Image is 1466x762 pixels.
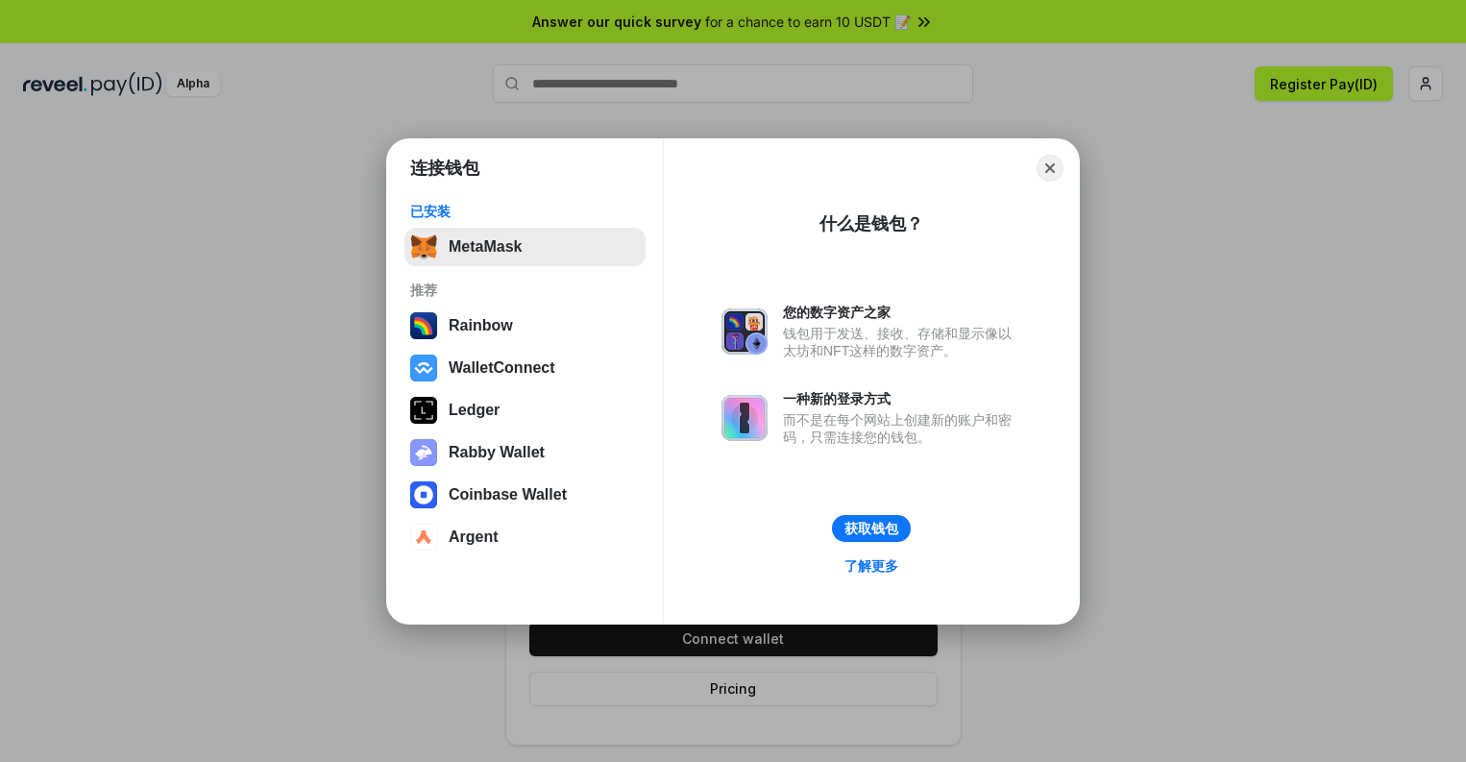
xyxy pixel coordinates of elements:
div: 了解更多 [844,557,898,575]
div: WalletConnect [449,359,555,377]
img: svg+xml,%3Csvg%20width%3D%22120%22%20height%3D%22120%22%20viewBox%3D%220%200%20120%20120%22%20fil... [410,312,437,339]
img: svg+xml,%3Csvg%20xmlns%3D%22http%3A%2F%2Fwww.w3.org%2F2000%2Fsvg%22%20fill%3D%22none%22%20viewBox... [721,308,768,355]
img: svg+xml,%3Csvg%20xmlns%3D%22http%3A%2F%2Fwww.w3.org%2F2000%2Fsvg%22%20fill%3D%22none%22%20viewBox... [721,395,768,441]
button: MetaMask [404,228,646,266]
div: 您的数字资产之家 [783,304,1021,321]
button: Argent [404,518,646,556]
img: svg+xml,%3Csvg%20xmlns%3D%22http%3A%2F%2Fwww.w3.org%2F2000%2Fsvg%22%20width%3D%2228%22%20height%3... [410,397,437,424]
button: Rainbow [404,307,646,345]
div: 而不是在每个网站上创建新的账户和密码，只需连接您的钱包。 [783,411,1021,446]
div: Rainbow [449,317,513,334]
img: svg+xml,%3Csvg%20width%3D%2228%22%20height%3D%2228%22%20viewBox%3D%220%200%2028%2028%22%20fill%3D... [410,355,437,381]
button: Coinbase Wallet [404,476,646,514]
img: svg+xml,%3Csvg%20width%3D%2228%22%20height%3D%2228%22%20viewBox%3D%220%200%2028%2028%22%20fill%3D... [410,524,437,551]
div: 获取钱包 [844,520,898,537]
div: Rabby Wallet [449,444,545,461]
button: Close [1037,155,1063,182]
div: 什么是钱包？ [819,212,923,235]
div: Ledger [449,402,500,419]
div: Coinbase Wallet [449,486,567,504]
div: 钱包用于发送、接收、存储和显示像以太坊和NFT这样的数字资产。 [783,325,1021,359]
button: WalletConnect [404,349,646,387]
h1: 连接钱包 [410,157,479,180]
img: svg+xml,%3Csvg%20fill%3D%22none%22%20height%3D%2233%22%20viewBox%3D%220%200%2035%2033%22%20width%... [410,234,437,260]
button: Rabby Wallet [404,433,646,472]
div: 推荐 [410,282,640,299]
div: Argent [449,528,499,546]
div: 一种新的登录方式 [783,390,1021,407]
img: svg+xml,%3Csvg%20xmlns%3D%22http%3A%2F%2Fwww.w3.org%2F2000%2Fsvg%22%20fill%3D%22none%22%20viewBox... [410,439,437,466]
button: Ledger [404,391,646,430]
div: 已安装 [410,203,640,220]
div: MetaMask [449,238,522,256]
a: 了解更多 [833,553,910,578]
button: 获取钱包 [832,515,911,542]
img: svg+xml,%3Csvg%20width%3D%2228%22%20height%3D%2228%22%20viewBox%3D%220%200%2028%2028%22%20fill%3D... [410,481,437,508]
